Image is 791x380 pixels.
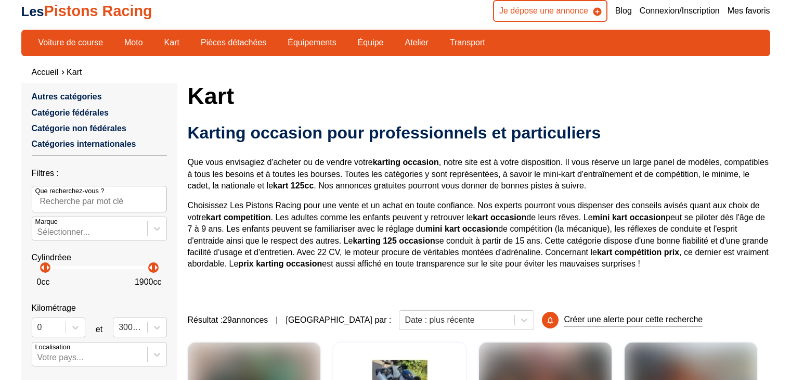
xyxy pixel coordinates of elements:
input: Votre pays... [37,353,40,362]
p: arrow_left [145,261,157,274]
p: Cylindréee [32,252,167,263]
strong: kart compétition prix [597,248,679,257]
a: Autres catégories [32,92,102,101]
a: Voiture de course [32,34,110,52]
p: Marque [35,217,58,226]
p: Que recherchez-vous ? [35,186,105,196]
p: 1900 cc [135,276,162,288]
p: Créer une alerte pour cette recherche [564,314,703,326]
a: Kart [158,34,186,52]
strong: mini kart occasion [593,213,666,222]
strong: kart 125cc [273,181,314,190]
span: Les [21,4,44,19]
a: Mes favoris [728,5,770,17]
p: Choisissez Les Pistons Racing pour une vente et un achat en toute confiance. Nos experts pourront... [188,200,770,270]
h2: Karting occasion pour professionnels et particuliers [188,122,770,143]
a: Kart [67,68,82,77]
input: 0 [37,323,40,332]
p: Localisation [35,343,71,352]
a: Équipements [281,34,343,52]
a: Catégorie non fédérales [32,124,126,133]
strong: prix karting occasion [238,259,322,268]
strong: kart occasion [473,213,526,222]
a: Catégorie fédérales [32,108,109,117]
span: Résultat : 29 annonces [188,314,268,326]
p: [GEOGRAPHIC_DATA] par : [286,314,391,326]
p: arrow_right [150,261,162,274]
p: arrow_left [36,261,49,274]
a: Pièces détachées [194,34,273,52]
a: Blog [615,5,632,17]
a: Équipe [351,34,391,52]
p: Filtres : [32,168,167,179]
strong: karting occasion [373,158,439,167]
a: Atelier [398,34,435,52]
p: Kilométrage [32,302,167,314]
strong: mini kart occasion [425,224,499,233]
p: et [96,324,102,335]
h1: Kart [188,83,770,108]
strong: karting 125 occasion [353,236,435,245]
input: Que recherchez-vous ? [32,186,167,212]
a: LesPistons Racing [21,3,152,19]
p: arrow_right [42,261,54,274]
a: Accueil [32,68,59,77]
input: 300000 [119,323,121,332]
a: Transport [443,34,492,52]
a: Catégories internationales [32,140,136,148]
a: Connexion/Inscription [640,5,720,17]
input: MarqueSélectionner... [37,227,40,237]
strong: kart competition [206,213,270,222]
p: 0 cc [37,276,50,288]
span: | [276,314,278,326]
a: Moto [118,34,150,52]
p: Que vous envisagiez d'acheter ou de vendre votre , notre site est à votre disposition. Il vous ré... [188,157,770,192]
